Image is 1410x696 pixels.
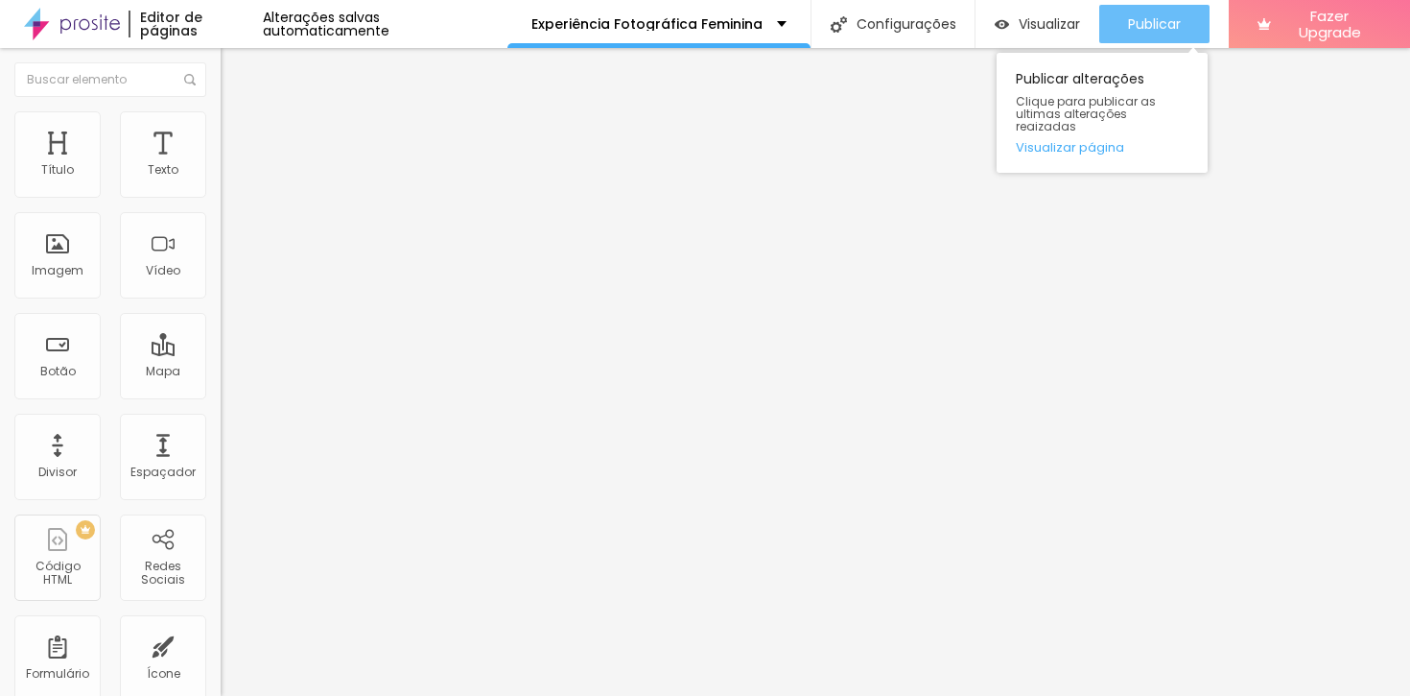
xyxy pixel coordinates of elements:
span: Visualizar [1019,16,1080,32]
div: Redes Sociais [125,560,200,588]
button: Visualizar [975,5,1099,43]
input: Buscar elemento [14,62,206,97]
span: Fazer Upgrade [1279,8,1381,41]
div: Publicar alterações [997,53,1208,173]
div: Texto [148,163,178,177]
div: Ícone [147,667,180,681]
span: Publicar [1128,16,1181,32]
div: Alterações salvas automaticamente [263,11,508,37]
button: Publicar [1099,5,1210,43]
img: Icone [831,16,847,33]
div: Código HTML [19,560,95,588]
img: view-1.svg [995,16,1009,33]
span: Clique para publicar as ultimas alterações reaizadas [1016,95,1188,133]
a: Visualizar página [1016,141,1188,154]
div: Mapa [146,365,180,378]
img: Icone [184,74,196,85]
div: Imagem [32,264,83,277]
div: Botão [40,365,76,378]
div: Espaçador [130,466,196,479]
div: Vídeo [146,264,180,277]
p: Experiência Fotográfica Feminina [531,17,763,31]
div: Formulário [26,667,89,681]
div: Editor de páginas [129,11,263,37]
div: Divisor [38,466,77,479]
div: Título [41,163,74,177]
iframe: Editor [221,48,1410,696]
